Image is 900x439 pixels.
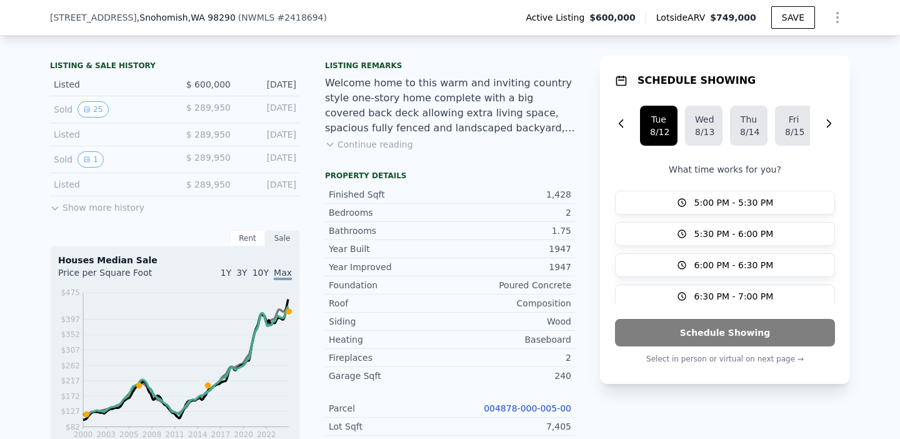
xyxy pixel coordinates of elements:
[77,151,104,168] button: View historical data
[234,430,253,439] tspan: 2020
[241,78,296,91] div: [DATE]
[77,101,108,118] button: View historical data
[74,430,93,439] tspan: 2000
[142,430,162,439] tspan: 2008
[740,113,757,126] div: Thu
[61,346,80,355] tspan: $307
[450,279,571,291] div: Poured Concrete
[61,288,80,297] tspan: $475
[656,11,710,24] span: Lotside ARV
[186,179,231,189] span: $ 289,950
[450,370,571,382] div: 240
[325,138,413,151] button: Continue reading
[615,191,835,214] button: 5:00 PM - 5:30 PM
[61,407,80,416] tspan: $127
[589,11,636,24] span: $600,000
[211,430,231,439] tspan: 2017
[329,351,450,364] div: Fireplaces
[241,128,296,141] div: [DATE]
[238,11,327,24] div: ( )
[329,261,450,273] div: Year Improved
[61,392,80,401] tspan: $172
[274,268,292,280] span: Max
[252,268,269,278] span: 10Y
[785,126,802,138] div: 8/15
[137,11,236,24] span: , Snohomish
[61,330,80,339] tspan: $352
[188,430,207,439] tspan: 2014
[450,333,571,346] div: Baseboard
[186,129,231,139] span: $ 289,950
[50,61,300,73] div: LISTING & SALE HISTORY
[825,5,850,30] button: Show Options
[450,243,571,255] div: 1947
[650,113,667,126] div: Tue
[694,259,774,271] span: 6:00 PM - 6:30 PM
[615,285,835,308] button: 6:30 PM - 7:00 PM
[694,228,774,240] span: 5:30 PM - 6:00 PM
[119,430,139,439] tspan: 2005
[484,403,571,413] a: 004878-000-005-00
[329,225,450,237] div: Bathrooms
[66,423,80,431] tspan: $82
[186,103,231,113] span: $ 289,950
[186,79,231,89] span: $ 600,000
[241,151,296,168] div: [DATE]
[241,178,296,191] div: [DATE]
[329,333,450,346] div: Heating
[450,315,571,328] div: Wood
[450,297,571,310] div: Composition
[329,206,450,219] div: Bedrooms
[710,13,756,23] span: $749,000
[615,319,835,346] button: Schedule Showing
[58,266,175,286] div: Price per Square Foot
[785,113,802,126] div: Fri
[615,163,835,176] p: What time works for you?
[325,76,575,136] div: Welcome home to this warm and inviting country style one-story home complete with a big covered b...
[329,188,450,201] div: Finished Sqft
[61,361,80,370] tspan: $262
[329,297,450,310] div: Roof
[230,230,265,246] div: Rent
[685,106,722,146] button: Wed8/13
[165,430,184,439] tspan: 2011
[325,171,575,181] div: Property details
[277,13,323,23] span: # 2418694
[50,196,144,214] button: Show more history
[221,268,231,278] span: 1Y
[188,13,236,23] span: , WA 98290
[61,315,80,324] tspan: $397
[694,196,774,209] span: 5:00 PM - 5:30 PM
[325,61,575,71] div: Listing remarks
[265,230,300,246] div: Sale
[257,430,276,439] tspan: 2022
[54,128,165,141] div: Listed
[54,151,165,168] div: Sold
[615,351,835,366] p: Select in person or virtual on next page →
[329,315,450,328] div: Siding
[740,126,757,138] div: 8/14
[450,206,571,219] div: 2
[54,101,165,118] div: Sold
[329,420,450,433] div: Lot Sqft
[450,351,571,364] div: 2
[695,113,712,126] div: Wed
[329,402,450,415] div: Parcel
[775,106,812,146] button: Fri8/15
[615,253,835,277] button: 6:00 PM - 6:30 PM
[329,243,450,255] div: Year Built
[58,254,292,266] div: Houses Median Sale
[54,78,165,91] div: Listed
[730,106,767,146] button: Thu8/14
[695,126,712,138] div: 8/13
[241,101,296,118] div: [DATE]
[450,420,571,433] div: 7,405
[615,222,835,246] button: 5:30 PM - 6:00 PM
[186,153,231,163] span: $ 289,950
[450,188,571,201] div: 1,428
[650,126,667,138] div: 8/12
[50,11,137,24] span: [STREET_ADDRESS]
[54,178,165,191] div: Listed
[61,376,80,385] tspan: $217
[450,225,571,237] div: 1.75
